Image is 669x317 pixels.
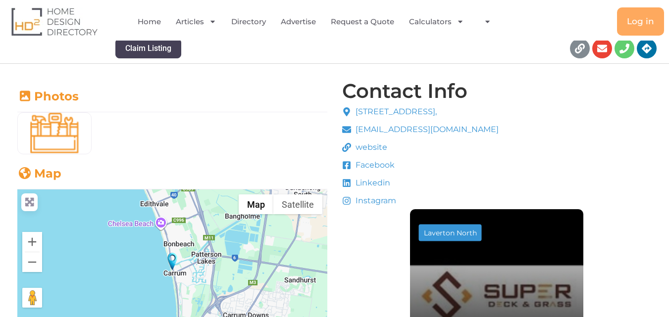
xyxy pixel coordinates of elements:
div: Marklew Housing Pty Ltd [167,253,177,270]
a: Photos [17,89,79,103]
span: [EMAIL_ADDRESS][DOMAIN_NAME] [353,124,499,136]
button: Show satellite imagery [273,194,322,214]
a: Advertise [281,10,316,33]
nav: Menu [137,10,499,33]
button: Drag Pegman onto the map to open Street View [22,288,42,308]
button: Claim Listing [115,39,181,58]
a: [EMAIL_ADDRESS][DOMAIN_NAME] [342,124,499,136]
a: Calculators [409,10,464,33]
a: Log in [617,7,664,36]
span: Linkedin [353,177,390,189]
img: Builders [18,113,91,154]
button: Zoom in [22,232,42,252]
span: website [353,141,387,153]
a: Map [17,166,61,181]
div: Laverton North [424,229,477,236]
span: Log in [627,17,654,26]
a: Articles [176,10,216,33]
a: Directory [231,10,266,33]
h4: Contact Info [342,81,467,101]
button: Zoom out [22,252,42,272]
span: Instagram [353,195,396,207]
span: Facebook [353,159,395,171]
span: [STREET_ADDRESS], [353,106,437,118]
a: website [342,141,499,153]
a: Home [138,10,161,33]
button: Show street map [239,194,273,214]
a: Request a Quote [331,10,394,33]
